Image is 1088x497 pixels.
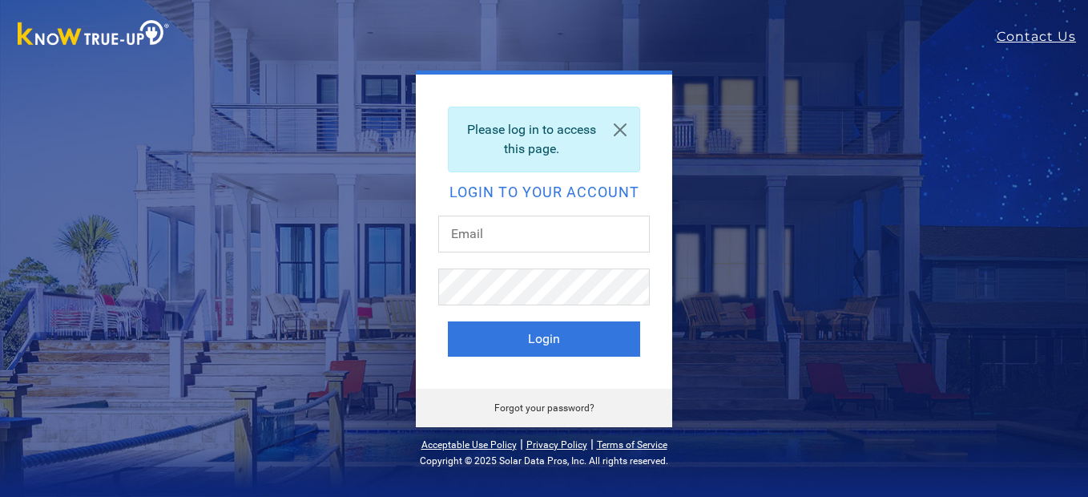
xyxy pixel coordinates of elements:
a: Forgot your password? [494,402,594,414]
div: Please log in to access this page. [448,107,640,172]
a: Privacy Policy [526,439,587,451]
a: Close [601,107,639,152]
input: Email [438,216,650,253]
a: Contact Us [997,27,1088,46]
button: Login [448,321,640,357]
span: | [520,436,523,451]
a: Acceptable Use Policy [421,439,517,451]
a: Terms of Service [597,439,667,451]
span: | [590,436,594,451]
img: Know True-Up [10,17,178,53]
h2: Login to your account [448,185,640,200]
